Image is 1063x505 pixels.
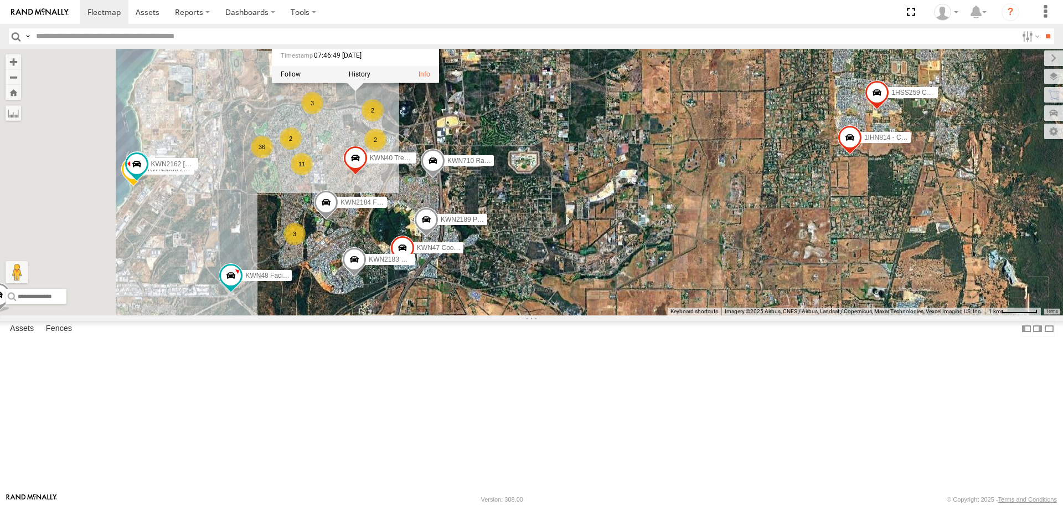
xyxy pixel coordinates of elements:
[281,53,408,60] div: Date/time of location update
[447,157,501,165] span: KWN710 Rangers
[6,85,21,100] button: Zoom Home
[340,198,421,206] span: KWN2184 Facility Cleaning
[998,496,1057,503] a: Terms and Conditions
[301,92,323,114] div: 3
[280,127,302,150] div: 2
[283,223,306,245] div: 3
[930,4,962,21] div: Andrew Fisher
[151,161,256,169] span: KWN2162 [PERSON_NAME] Truck
[370,154,429,162] span: KWN40 Tree Officer
[481,496,523,503] div: Version: 308.00
[362,99,384,121] div: 2
[441,216,528,223] span: KWN2189 Playground Officer
[1021,321,1032,337] label: Dock Summary Table to the Left
[1044,321,1055,337] label: Hide Summary Table
[947,496,1057,503] div: © Copyright 2025 -
[6,105,21,121] label: Measure
[1044,124,1063,139] label: Map Settings
[11,8,69,16] img: rand-logo.svg
[40,322,78,337] label: Fences
[6,494,57,505] a: Visit our Website
[1032,321,1043,337] label: Dock Summary Table to the Right
[891,89,1004,96] span: 1HSS259 Coor.Enviro Plan & Develop
[989,308,1001,314] span: 1 km
[1002,3,1019,21] i: ?
[281,71,301,79] label: Realtime tracking of Asset
[349,71,370,79] label: View Asset History
[4,322,39,337] label: Assets
[291,153,313,175] div: 11
[364,129,386,151] div: 2
[6,69,21,85] button: Zoom out
[6,54,21,69] button: Zoom in
[245,272,302,280] span: KWN48 Facil.Maint
[6,261,28,283] button: Drag Pegman onto the map to open Street View
[369,256,451,263] span: KWN2183 Waste Education
[670,308,718,315] button: Keyboard shortcuts
[417,244,473,252] span: KWN47 Coor. Infra
[725,308,982,314] span: Imagery ©2025 Airbus, CNES / Airbus, Landsat / Copernicus, Maxar Technologies, Vexcel Imaging US,...
[23,28,32,44] label: Search Query
[251,136,273,158] div: 36
[419,71,430,79] a: View Asset Details
[1018,28,1041,44] label: Search Filter Options
[1046,309,1058,313] a: Terms (opens in new tab)
[864,134,957,142] span: 1IHN814 - Coordinator Building
[985,308,1041,315] button: Map Scale: 1 km per 62 pixels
